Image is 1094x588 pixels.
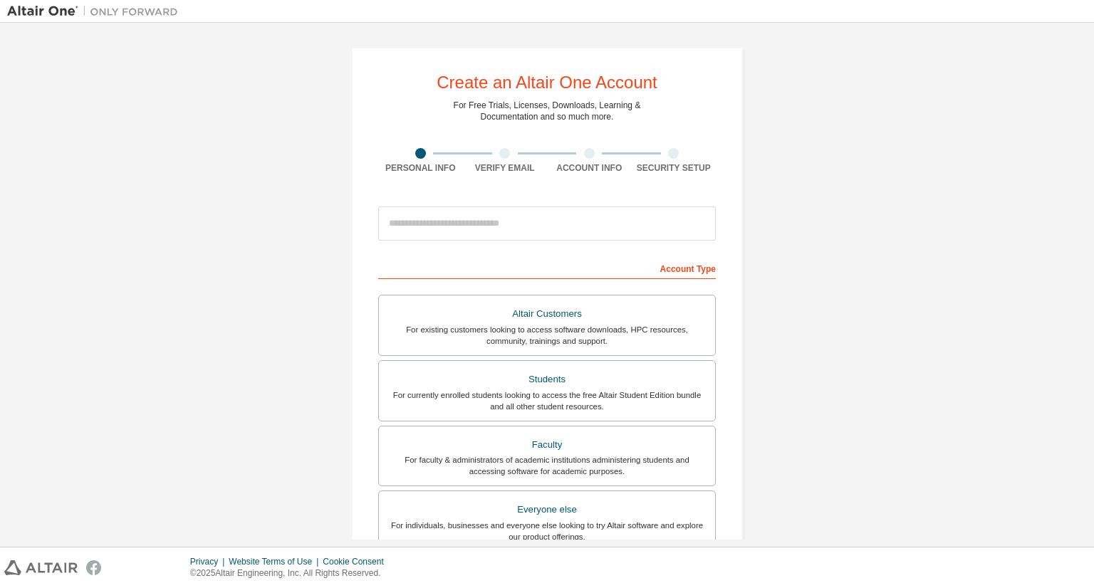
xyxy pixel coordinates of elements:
[437,74,657,91] div: Create an Altair One Account
[387,520,707,542] div: For individuals, businesses and everyone else looking to try Altair software and explore our prod...
[4,560,78,575] img: altair_logo.svg
[387,369,707,389] div: Students
[454,100,641,122] div: For Free Trials, Licenses, Downloads, Learning & Documentation and so much more.
[378,162,463,174] div: Personal Info
[632,162,717,174] div: Security Setup
[387,454,707,477] div: For faculty & administrators of academic institutions administering students and accessing softwa...
[547,162,632,174] div: Account Info
[387,389,707,412] div: For currently enrolled students looking to access the free Altair Student Edition bundle and all ...
[190,567,392,579] p: © 2025 Altair Engineering, Inc. All Rights Reserved.
[387,324,707,347] div: For existing customers looking to access software downloads, HPC resources, community, trainings ...
[387,500,707,520] div: Everyone else
[463,162,548,174] div: Verify Email
[229,556,323,567] div: Website Terms of Use
[387,304,707,324] div: Altair Customers
[378,256,716,279] div: Account Type
[323,556,392,567] div: Cookie Consent
[190,556,229,567] div: Privacy
[7,4,185,19] img: Altair One
[86,560,101,575] img: facebook.svg
[387,435,707,455] div: Faculty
